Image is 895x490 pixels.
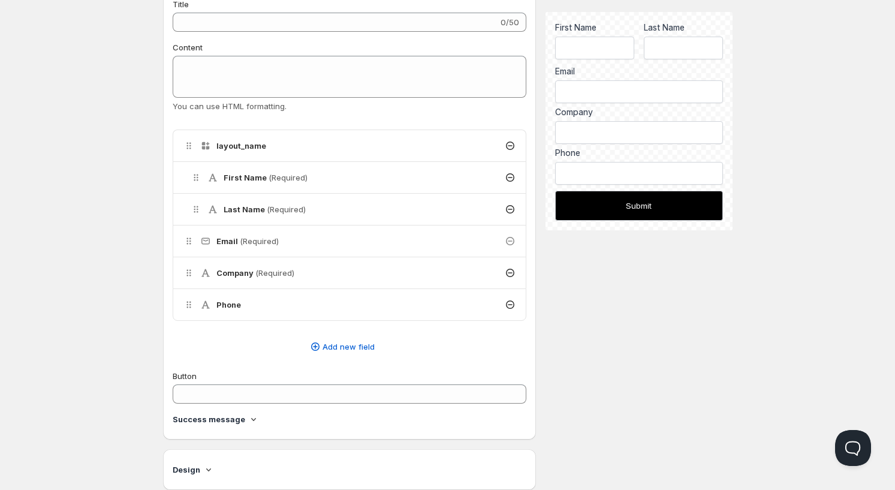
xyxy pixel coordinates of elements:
[644,22,723,34] label: Last Name
[216,140,266,152] h4: layout_name
[555,106,722,118] label: Company
[323,341,375,353] span: Add new field
[835,430,871,466] iframe: Help Scout Beacon - Open
[267,205,306,214] span: (Required)
[224,203,306,215] h4: Last Name
[216,235,279,247] h4: Email
[555,22,634,34] label: First Name
[269,173,308,182] span: (Required)
[173,413,245,425] h4: Success message
[555,65,722,77] div: Email
[555,147,722,159] label: Phone
[173,371,197,381] span: Button
[555,191,722,221] button: Submit
[173,43,203,52] span: Content
[255,268,294,278] span: (Required)
[173,464,200,476] h4: Design
[216,299,241,311] h4: Phone
[224,172,308,184] h4: First Name
[240,236,279,246] span: (Required)
[165,337,520,356] button: Add new field
[173,101,287,111] span: You can use HTML formatting.
[216,267,294,279] h4: Company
